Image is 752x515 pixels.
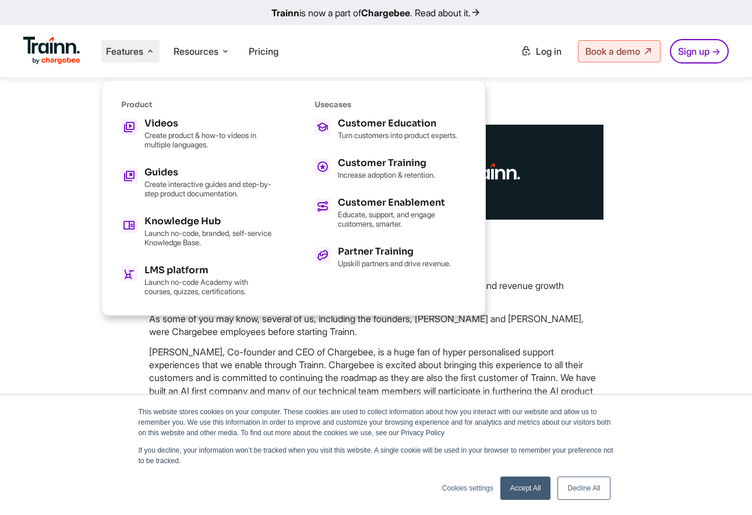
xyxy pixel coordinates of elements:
[315,158,466,179] a: Customer Training Increase adoption & retention.
[315,247,466,268] a: Partner Training Upskill partners and drive revenue.
[338,198,466,207] h5: Customer Enablement
[338,130,457,140] p: Turn customers into product experts.
[144,277,273,296] p: Launch no-code Academy with courses, quizzes, certifications.
[121,266,273,296] a: LMS platform Launch no-code Academy with courses, quizzes, certifications.
[578,40,661,62] a: Book a demo
[106,45,143,58] span: Features
[249,45,278,57] a: Pricing
[338,259,451,268] p: Upskill partners and drive revenue.
[271,7,299,19] b: Trainn
[536,45,562,57] span: Log in
[514,41,569,62] a: Log in
[500,477,551,500] a: Accept All
[338,158,435,168] h5: Customer Training
[139,407,614,438] p: This website stores cookies on your computer. These cookies are used to collect information about...
[144,228,273,247] p: Launch no-code, branded, self-service Knowledge Base.
[338,170,435,179] p: Increase adoption & retention.
[315,100,466,110] h6: Usecases
[121,100,273,110] h6: Product
[338,210,466,228] p: Educate, support, and engage customers, smarter.
[585,45,640,57] span: Book a demo
[149,345,603,411] p: [PERSON_NAME], Co-founder and CEO of Chargebee, is a huge fan of hyper personalised support exper...
[121,168,273,198] a: Guides Create interactive guides and step-by-step product documentation.
[144,168,273,177] h5: Guides
[338,247,451,256] h5: Partner Training
[174,45,218,58] span: Resources
[315,198,466,228] a: Customer Enablement Educate, support, and engage customers, smarter.
[121,119,273,149] a: Videos Create product & how-to videos in multiple languages.
[144,119,273,128] h5: Videos
[338,119,457,128] h5: Customer Education
[23,37,80,65] img: Trainn Logo
[149,312,603,338] p: As some of you may know, several of us, including the founders, [PERSON_NAME] and [PERSON_NAME], ...
[144,179,273,198] p: Create interactive guides and step-by-step product documentation.
[144,130,273,149] p: Create product & how-to videos in multiple languages.
[144,266,273,275] h5: LMS platform
[670,39,729,64] a: Sign up →
[557,477,610,500] a: Decline All
[361,7,410,19] b: Chargebee
[315,119,466,140] a: Customer Education Turn customers into product experts.
[121,217,273,247] a: Knowledge Hub Launch no-code, branded, self-service Knowledge Base.
[442,483,493,493] a: Cookies settings
[144,217,273,226] h5: Knowledge Hub
[139,445,614,466] p: If you decline, your information won’t be tracked when you visit this website. A single cookie wi...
